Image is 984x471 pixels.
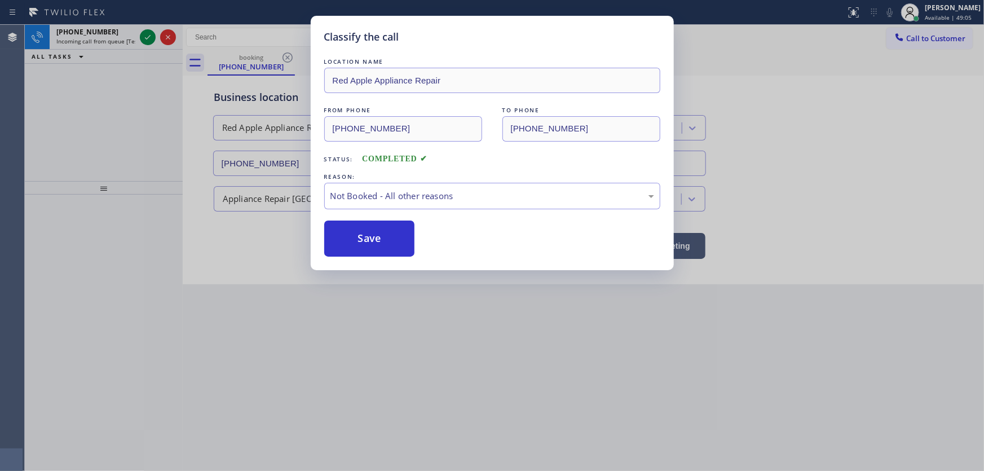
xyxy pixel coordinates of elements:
span: COMPLETED [362,155,427,163]
div: TO PHONE [502,104,660,116]
div: FROM PHONE [324,104,482,116]
span: Status: [324,155,354,163]
input: From phone [324,116,482,142]
h5: Classify the call [324,29,399,45]
input: To phone [502,116,660,142]
div: LOCATION NAME [324,56,660,68]
button: Save [324,221,415,257]
div: REASON: [324,171,660,183]
div: Not Booked - All other reasons [330,190,654,203]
